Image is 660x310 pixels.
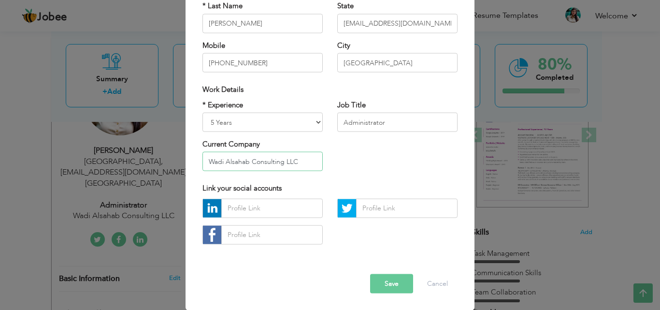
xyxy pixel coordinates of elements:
img: linkedin [203,199,221,217]
img: facebook [203,225,221,244]
label: State [337,1,354,11]
input: Profile Link [221,198,323,218]
label: Job Title [337,100,366,110]
label: * Experience [202,100,243,110]
span: Work Details [202,85,244,94]
span: Link your social accounts [202,183,282,193]
button: Cancel [417,274,458,293]
img: Twitter [338,199,356,217]
label: Mobile [202,40,225,50]
label: * Last Name [202,1,243,11]
label: City [337,40,350,50]
input: Profile Link [356,198,458,218]
button: Save [370,274,413,293]
label: Current Company [202,139,260,149]
input: Profile Link [221,225,323,244]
